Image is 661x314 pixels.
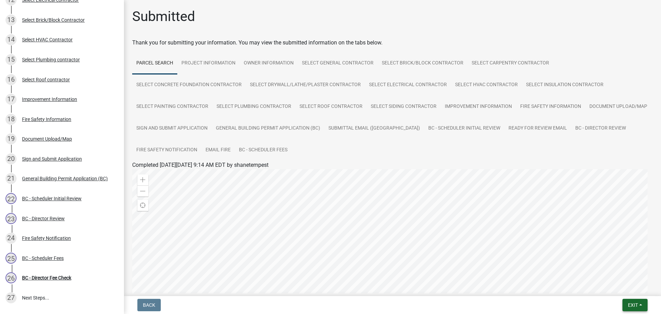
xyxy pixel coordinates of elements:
[132,118,212,140] a: Sign and Submit Application
[6,233,17,244] div: 24
[367,96,441,118] a: Select Siding contractor
[6,213,17,224] div: 23
[324,118,424,140] a: Submittal Email ([GEOGRAPHIC_DATA])
[22,236,71,241] div: Fire Safety Notification
[6,153,17,164] div: 20
[585,96,651,118] a: Document Upload/Map
[132,74,246,96] a: Select Concrete Foundation contractor
[137,174,148,185] div: Zoom in
[622,299,648,311] button: Exit
[424,118,504,140] a: BC - Scheduler Initial Review
[6,54,17,65] div: 15
[22,136,72,141] div: Document Upload/Map
[451,74,522,96] a: Select HVAC Contractor
[246,74,365,96] a: Select Drywall/Lathe/Plaster contractor
[22,176,108,181] div: General Building Permit Application (BC)
[137,185,148,196] div: Zoom out
[571,118,630,140] a: BC - Director Review
[22,77,70,82] div: Select Roof contractor
[22,37,73,42] div: Select HVAC Contractor
[22,256,64,261] div: BC - Scheduler Fees
[212,118,324,140] a: General Building Permit Application (BC)
[22,57,80,62] div: Select Plumbing contractor
[22,156,82,161] div: Sign and Submit Application
[6,292,17,303] div: 27
[22,117,71,122] div: Fire Safety Information
[468,52,553,74] a: Select Carpentry contractor
[22,97,77,102] div: Improvement Information
[132,8,195,25] h1: Submitted
[137,200,148,211] div: Find my location
[6,253,17,264] div: 25
[522,74,608,96] a: Select Insulation contractor
[235,139,292,161] a: BC - Scheduler Fees
[201,139,235,161] a: Email Fire
[295,96,367,118] a: Select Roof contractor
[6,94,17,105] div: 17
[132,52,177,74] a: Parcel search
[132,139,201,161] a: Fire Safety Notification
[441,96,516,118] a: Improvement Information
[22,216,65,221] div: BC - Director Review
[22,196,82,201] div: BC - Scheduler Initial Review
[22,275,71,280] div: BC - Director Fee Check
[6,173,17,184] div: 21
[132,162,269,168] span: Completed [DATE][DATE] 9:14 AM EDT by shanetempest
[6,272,17,283] div: 26
[6,74,17,85] div: 16
[137,299,161,311] button: Back
[628,302,638,308] span: Exit
[212,96,295,118] a: Select Plumbing contractor
[365,74,451,96] a: Select Electrical contractor
[516,96,585,118] a: Fire Safety Information
[240,52,298,74] a: Owner Information
[378,52,468,74] a: Select Brick/Block Contractor
[6,193,17,204] div: 22
[6,133,17,144] div: 19
[504,118,571,140] a: Ready for Review Email
[177,52,240,74] a: Project Information
[132,39,653,47] div: Thank you for submitting your information. You may view the submitted information on the tabs below.
[6,34,17,45] div: 14
[22,18,85,22] div: Select Brick/Block Contractor
[6,14,17,26] div: 13
[298,52,378,74] a: Select General Contractor
[143,302,155,308] span: Back
[132,96,212,118] a: Select Painting contractor
[6,114,17,125] div: 18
